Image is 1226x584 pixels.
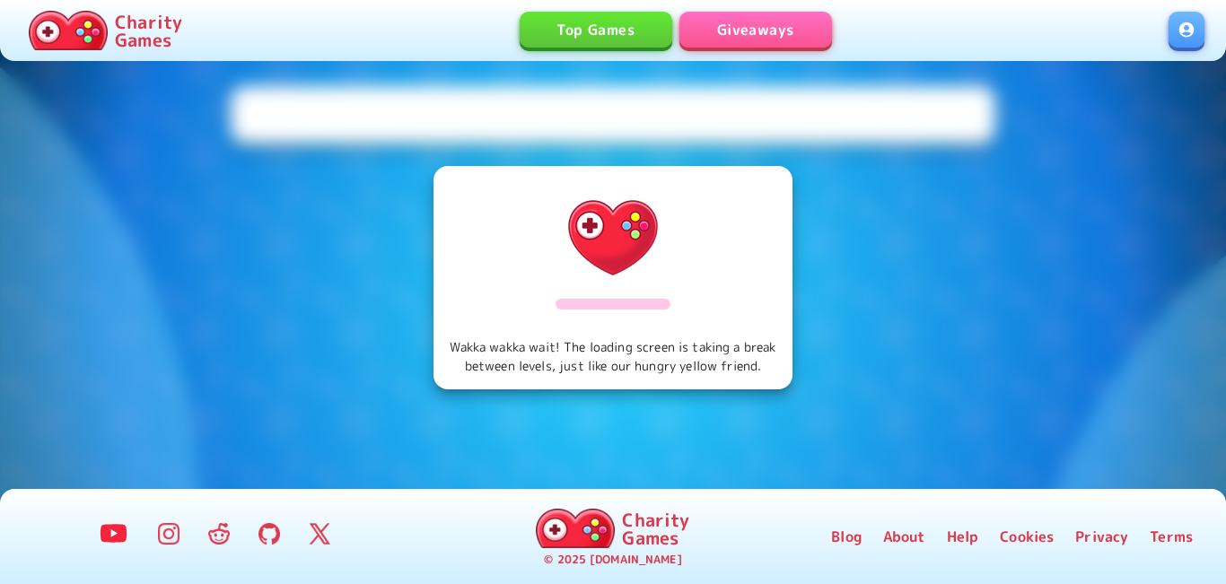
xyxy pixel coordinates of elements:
a: Charity Games [529,505,696,552]
a: Charity Games [22,7,189,54]
img: GitHub Logo [258,523,280,545]
img: Charity.Games [29,11,108,50]
img: Reddit Logo [208,523,230,545]
a: Blog [831,526,862,547]
a: About [883,526,925,547]
a: Privacy [1075,526,1128,547]
p: © 2025 [DOMAIN_NAME] [544,552,681,569]
img: Charity.Games [536,509,615,548]
a: Terms [1150,526,1193,547]
a: Giveaways [679,12,832,48]
p: Charity Games [115,13,182,48]
a: Top Games [520,12,672,48]
a: Cookies [1000,526,1054,547]
a: Help [947,526,979,547]
p: Charity Games [622,510,689,546]
img: Twitter Logo [309,523,330,545]
img: Instagram Logo [158,523,180,545]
